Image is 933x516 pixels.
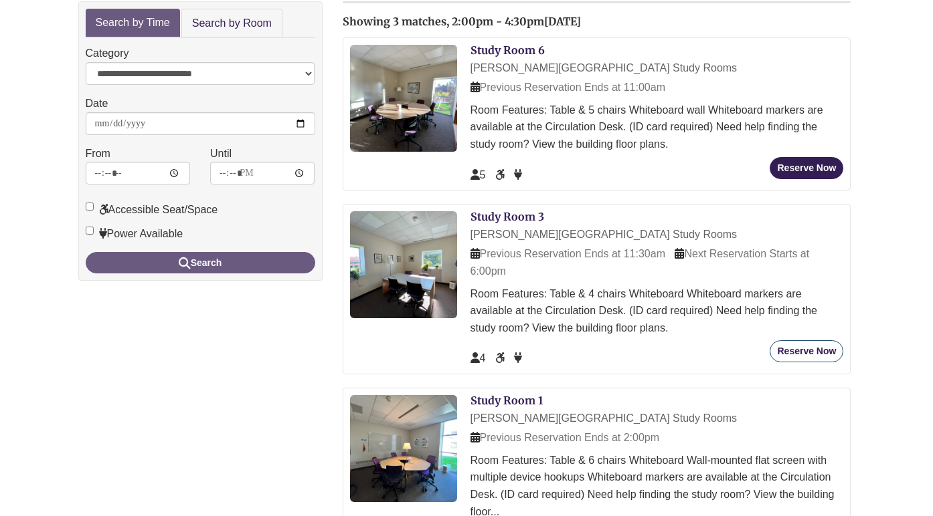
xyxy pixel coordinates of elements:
[471,226,844,243] div: [PERSON_NAME][GEOGRAPHIC_DATA] Study Rooms
[770,157,843,179] button: Reserve Now
[86,145,110,162] label: From
[471,352,486,364] span: The capacity of this space
[86,225,183,243] label: Power Available
[471,285,844,337] div: Room Features: Table & 4 chairs Whiteboard Whiteboard markers are available at the Circulation De...
[495,352,507,364] span: Accessible Seat/Space
[86,45,129,62] label: Category
[471,43,545,57] a: Study Room 6
[514,169,522,180] span: Power Available
[350,395,457,502] img: Study Room 1
[350,45,457,152] img: Study Room 6
[471,432,660,443] span: Previous Reservation Ends at 2:00pm
[343,16,851,28] h2: Showing 3 matches
[86,252,315,273] button: Search
[350,211,457,318] img: Study Room 3
[770,340,843,362] button: Reserve Now
[495,169,507,180] span: Accessible Seat/Space
[471,410,844,427] div: [PERSON_NAME][GEOGRAPHIC_DATA] Study Rooms
[471,210,544,223] a: Study Room 3
[471,102,844,153] div: Room Features: Table & 5 chairs Whiteboard wall Whiteboard markers are available at the Circulati...
[471,394,543,407] a: Study Room 1
[446,15,581,28] span: , 2:00pm - 4:30pm[DATE]
[181,9,282,39] a: Search by Room
[210,145,232,162] label: Until
[471,169,486,180] span: The capacity of this space
[86,95,108,112] label: Date
[471,59,844,77] div: [PERSON_NAME][GEOGRAPHIC_DATA] Study Rooms
[471,248,665,259] span: Previous Reservation Ends at 11:30am
[86,203,94,211] input: Accessible Seat/Space
[86,9,180,37] a: Search by Time
[514,352,522,364] span: Power Available
[86,201,218,219] label: Accessible Seat/Space
[471,82,665,93] span: Previous Reservation Ends at 11:00am
[86,227,94,235] input: Power Available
